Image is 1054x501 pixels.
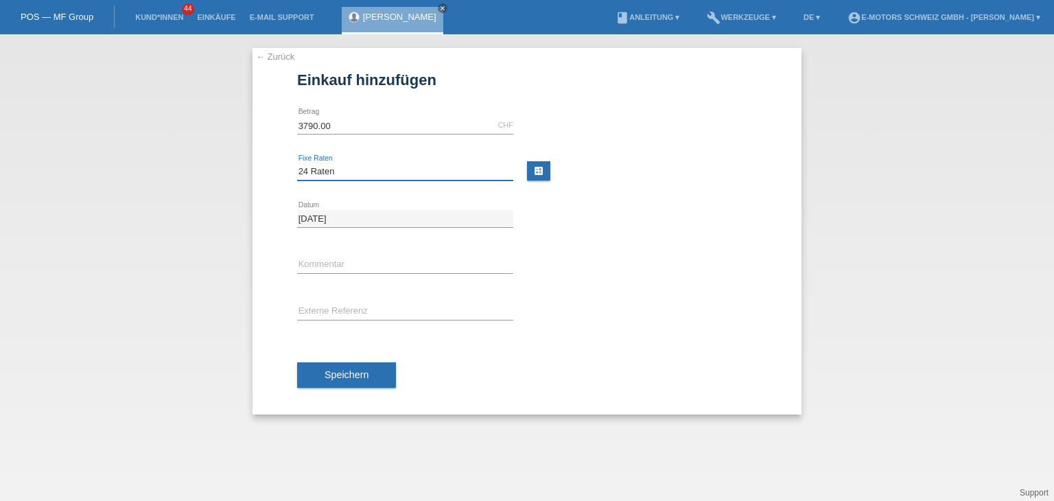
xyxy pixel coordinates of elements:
[1020,488,1049,498] a: Support
[363,12,436,22] a: [PERSON_NAME]
[297,71,757,89] h1: Einkauf hinzufügen
[616,11,629,25] i: book
[256,51,294,62] a: ← Zurück
[182,3,194,15] span: 44
[325,369,368,380] span: Speichern
[21,12,93,22] a: POS — MF Group
[190,13,242,21] a: Einkäufe
[847,11,861,25] i: account_circle
[841,13,1047,21] a: account_circleE-Motors Schweiz GmbH - [PERSON_NAME] ▾
[707,11,721,25] i: build
[497,121,513,129] div: CHF
[527,161,550,180] a: calculate
[128,13,190,21] a: Kund*innen
[438,3,447,13] a: close
[297,362,396,388] button: Speichern
[243,13,321,21] a: E-Mail Support
[533,165,544,176] i: calculate
[797,13,827,21] a: DE ▾
[609,13,686,21] a: bookAnleitung ▾
[700,13,783,21] a: buildWerkzeuge ▾
[439,5,446,12] i: close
